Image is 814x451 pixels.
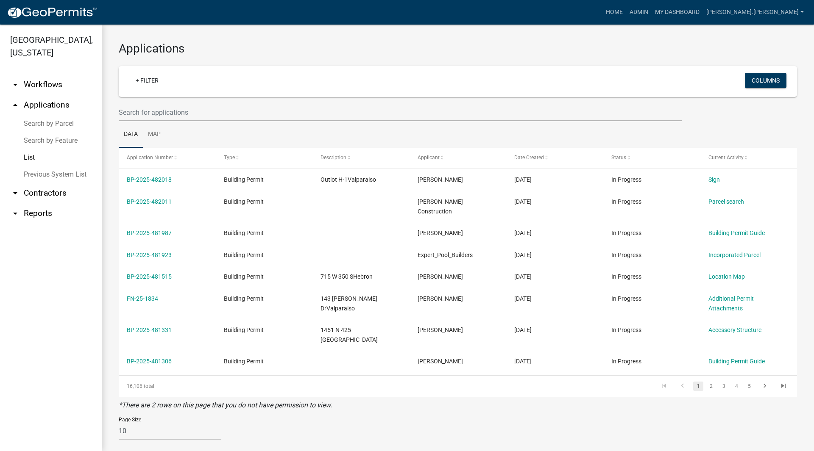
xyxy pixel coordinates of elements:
span: Arnett Construction [418,198,463,215]
span: 143 Johnson DrValparaiso [321,295,377,312]
span: Outlot H-1Valparaiso [321,176,376,183]
a: BP-2025-482011 [127,198,172,205]
span: 09/22/2025 [514,252,532,258]
a: BP-2025-482018 [127,176,172,183]
span: Bradley Carlson [418,295,463,302]
a: Accessory Structure [708,326,761,333]
datatable-header-cell: Date Created [506,148,603,168]
li: page 2 [705,379,717,393]
datatable-header-cell: Applicant [410,148,507,168]
span: 09/22/2025 [514,198,532,205]
a: BP-2025-481987 [127,230,172,236]
a: go to first page [656,382,672,391]
span: In Progress [611,326,641,333]
li: page 5 [743,379,755,393]
a: BP-2025-481923 [127,252,172,258]
a: go to last page [775,382,792,391]
datatable-header-cell: Description [312,148,410,168]
span: Status [611,155,626,160]
span: Building Permit [224,230,264,236]
span: Building Permit [224,326,264,333]
span: Building Permit [224,176,264,183]
i: *There are 2 rows on this page that you do not have permission to view. [119,401,332,409]
span: In Progress [611,273,641,280]
span: Curtis Hayman [418,326,463,333]
i: arrow_drop_down [10,80,20,90]
span: 09/20/2025 [514,273,532,280]
a: 2 [706,382,716,391]
span: In Progress [611,198,641,205]
span: James [418,358,463,365]
a: go to next page [757,382,773,391]
span: In Progress [611,230,641,236]
a: + Filter [129,73,165,88]
span: Building Permit [224,273,264,280]
span: Tami Evans [418,176,463,183]
a: Incorporated Parcel [708,252,761,258]
a: BP-2025-481515 [127,273,172,280]
li: page 4 [730,379,743,393]
button: Columns [745,73,786,88]
li: page 1 [692,379,705,393]
span: 09/22/2025 [514,230,532,236]
span: In Progress [611,295,641,302]
span: In Progress [611,176,641,183]
span: 715 W 350 SHebron [321,273,373,280]
a: 5 [744,382,754,391]
a: Parcel search [708,198,744,205]
a: FN-25-1834 [127,295,158,302]
a: Sign [708,176,720,183]
span: Building Permit [224,252,264,258]
a: go to previous page [675,382,691,391]
datatable-header-cell: Application Number [119,148,216,168]
a: My Dashboard [652,4,703,20]
a: Location Map [708,273,745,280]
a: 4 [731,382,742,391]
span: Application Number [127,155,173,160]
span: Applicant [418,155,440,160]
a: BP-2025-481331 [127,326,172,333]
h3: Applications [119,42,797,56]
span: Building Permit [224,358,264,365]
span: 1451 N 425 EMichigan City [321,326,378,343]
a: Additional Permit Attachments [708,295,754,312]
div: 16,106 total [119,376,253,397]
datatable-header-cell: Status [603,148,700,168]
span: Building Permit [224,198,264,205]
a: [PERSON_NAME].[PERSON_NAME] [703,4,807,20]
a: Map [143,121,166,148]
span: Date Created [514,155,544,160]
span: Current Activity [708,155,744,160]
span: 09/19/2025 [514,326,532,333]
a: 1 [693,382,703,391]
span: Expert_Pool_Builders [418,252,473,258]
a: Building Permit Guide [708,358,765,365]
a: Data [119,121,143,148]
datatable-header-cell: Current Activity [700,148,797,168]
a: Building Permit Guide [708,230,765,236]
i: arrow_drop_down [10,188,20,198]
a: 3 [719,382,729,391]
span: Stacy Jacobs [418,230,463,236]
a: Home [602,4,626,20]
span: 09/22/2025 [514,176,532,183]
a: BP-2025-481306 [127,358,172,365]
span: Description [321,155,346,160]
i: arrow_drop_down [10,208,20,219]
span: In Progress [611,252,641,258]
span: In Progress [611,358,641,365]
span: Bradley Carlson [418,273,463,280]
span: Type [224,155,235,160]
li: page 3 [717,379,730,393]
span: 09/19/2025 [514,358,532,365]
input: Search for applications [119,104,682,121]
datatable-header-cell: Type [216,148,313,168]
a: Admin [626,4,652,20]
i: arrow_drop_up [10,100,20,110]
span: 09/20/2025 [514,295,532,302]
span: Building Permit [224,295,264,302]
